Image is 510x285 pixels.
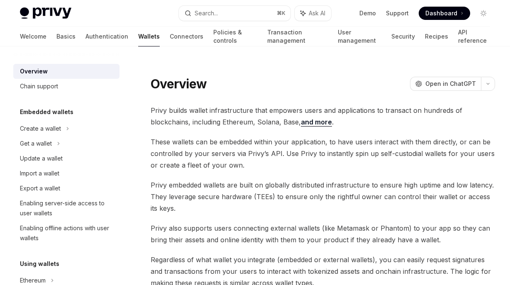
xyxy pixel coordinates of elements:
a: API reference [458,27,490,46]
img: light logo [20,7,71,19]
a: Overview [13,64,120,79]
div: Enabling offline actions with user wallets [20,223,115,243]
div: Import a wallet [20,168,59,178]
span: ⌘ K [277,10,286,17]
a: Chain support [13,79,120,94]
a: Security [391,27,415,46]
h1: Overview [151,76,207,91]
h5: Using wallets [20,259,59,269]
a: Welcome [20,27,46,46]
div: Update a wallet [20,153,63,163]
a: Transaction management [267,27,328,46]
span: Privy embedded wallets are built on globally distributed infrastructure to ensure high uptime and... [151,179,495,214]
span: Open in ChatGPT [425,80,476,88]
a: and more [301,118,332,127]
span: Privy builds wallet infrastructure that empowers users and applications to transact on hundreds o... [151,105,495,128]
a: Import a wallet [13,166,120,181]
a: User management [338,27,381,46]
a: Support [386,9,409,17]
a: Enabling offline actions with user wallets [13,221,120,246]
a: Policies & controls [213,27,257,46]
span: Ask AI [309,9,325,17]
h5: Embedded wallets [20,107,73,117]
a: Export a wallet [13,181,120,196]
a: Basics [56,27,76,46]
div: Enabling server-side access to user wallets [20,198,115,218]
button: Toggle dark mode [477,7,490,20]
div: Export a wallet [20,183,60,193]
a: Connectors [170,27,203,46]
a: Authentication [85,27,128,46]
button: Ask AI [295,6,331,21]
button: Open in ChatGPT [410,77,481,91]
a: Recipes [425,27,448,46]
span: Dashboard [425,9,457,17]
a: Wallets [138,27,160,46]
div: Get a wallet [20,139,52,149]
div: Search... [195,8,218,18]
div: Overview [20,66,48,76]
a: Update a wallet [13,151,120,166]
div: Chain support [20,81,58,91]
button: Search...⌘K [179,6,290,21]
div: Create a wallet [20,124,61,134]
a: Demo [359,9,376,17]
a: Dashboard [419,7,470,20]
span: These wallets can be embedded within your application, to have users interact with them directly,... [151,136,495,171]
a: Enabling server-side access to user wallets [13,196,120,221]
span: Privy also supports users connecting external wallets (like Metamask or Phantom) to your app so t... [151,222,495,246]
